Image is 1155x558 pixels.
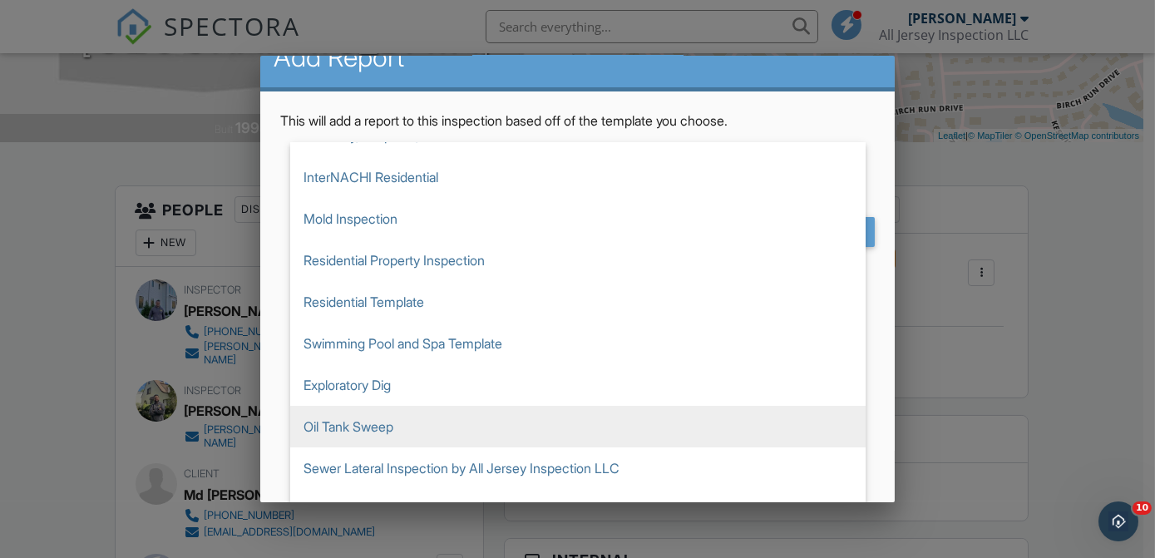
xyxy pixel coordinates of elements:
span: Residential Property Inspection [290,239,866,281]
span: Sewer Lateral Inspection by All Jersey Inspection LLC [290,447,866,489]
p: This will add a report to this inspection based off of the template you choose. [280,111,876,130]
span: Mold Inspection [290,198,866,239]
span: Oil Tank Sweep [290,406,866,447]
span: Residential Template [290,281,866,323]
span: Swimming Pool and Spa Template [290,323,866,364]
h2: Add Report [274,41,882,74]
span: 10 [1133,501,1152,515]
span: InterNACHI Residential [290,156,866,198]
span: Wood Destroying Insect Report [290,489,866,531]
span: Exploratory Dig [290,364,866,406]
iframe: Intercom live chat [1098,501,1138,541]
